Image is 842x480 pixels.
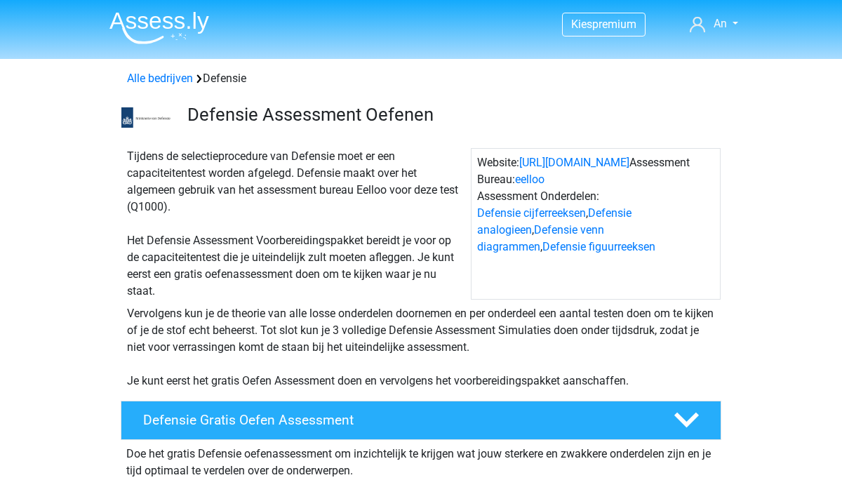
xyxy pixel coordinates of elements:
a: Alle bedrijven [127,72,193,85]
a: Defensie figuurreeksen [542,240,655,253]
span: Kies [571,18,592,31]
img: Assessly [109,11,209,44]
a: An [684,15,744,32]
span: premium [592,18,636,31]
a: Defensie Gratis Oefen Assessment [115,401,727,440]
a: [URL][DOMAIN_NAME] [519,156,629,169]
h3: Defensie Assessment Oefenen [187,104,710,126]
a: Kiespremium [563,15,645,34]
a: eelloo [515,173,544,186]
div: Defensie [121,70,721,87]
a: Defensie analogieen [477,206,631,236]
div: Doe het gratis Defensie oefenassessment om inzichtelijk te krijgen wat jouw sterkere en zwakkere ... [121,440,721,479]
a: Defensie venn diagrammen [477,223,604,253]
div: Website: Assessment Bureau: Assessment Onderdelen: , , , [471,148,721,300]
div: Tijdens de selectieprocedure van Defensie moet er een capaciteitentest worden afgelegd. Defensie ... [121,148,471,300]
h4: Defensie Gratis Oefen Assessment [143,412,651,428]
span: An [714,17,727,30]
div: Vervolgens kun je de theorie van alle losse onderdelen doornemen en per onderdeel een aantal test... [121,305,721,389]
a: Defensie cijferreeksen [477,206,586,220]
